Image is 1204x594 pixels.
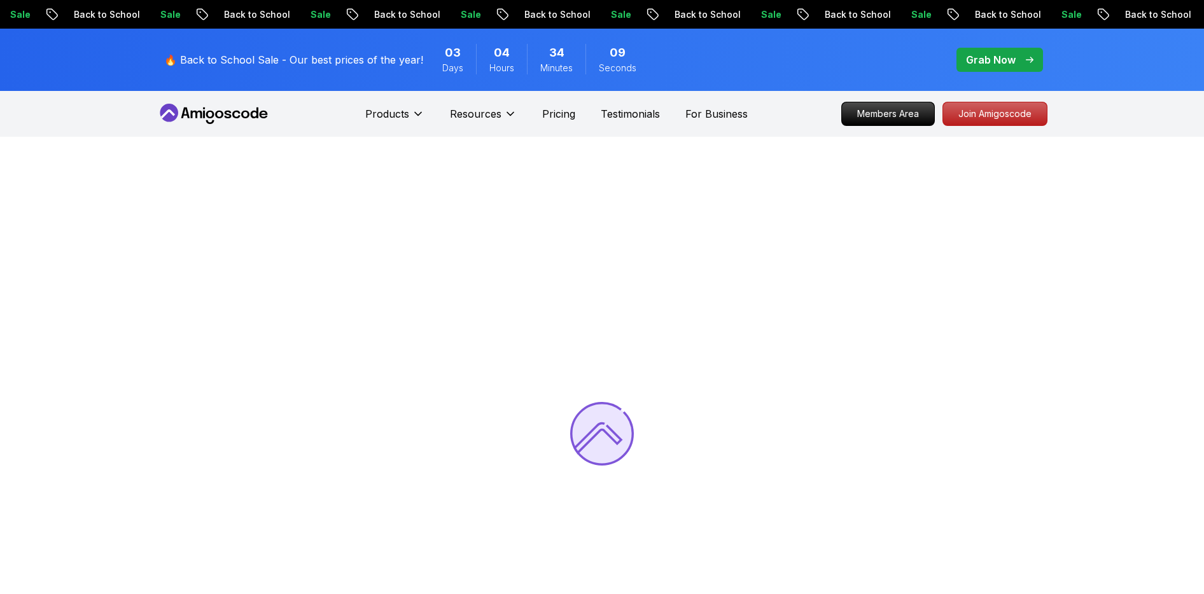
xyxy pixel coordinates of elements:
[164,52,423,67] p: 🔥 Back to School Sale - Our best prices of the year!
[143,8,184,21] p: Sale
[657,8,744,21] p: Back to School
[489,62,514,74] span: Hours
[841,102,935,126] a: Members Area
[357,8,444,21] p: Back to School
[507,8,594,21] p: Back to School
[943,102,1047,125] p: Join Amigoscode
[442,62,463,74] span: Days
[365,106,409,121] p: Products
[685,106,748,121] a: For Business
[293,8,334,21] p: Sale
[445,44,461,62] span: 3 Days
[365,106,424,132] button: Products
[207,8,293,21] p: Back to School
[1044,8,1085,21] p: Sale
[57,8,143,21] p: Back to School
[744,8,785,21] p: Sale
[894,8,935,21] p: Sale
[494,44,510,62] span: 4 Hours
[610,44,626,62] span: 9 Seconds
[966,52,1016,67] p: Grab Now
[450,106,517,132] button: Resources
[594,8,634,21] p: Sale
[942,102,1047,126] a: Join Amigoscode
[450,106,501,121] p: Resources
[540,62,573,74] span: Minutes
[958,8,1044,21] p: Back to School
[599,62,636,74] span: Seconds
[601,106,660,121] a: Testimonials
[808,8,894,21] p: Back to School
[1108,8,1194,21] p: Back to School
[542,106,575,121] a: Pricing
[549,44,564,62] span: 34 Minutes
[842,102,934,125] p: Members Area
[444,8,484,21] p: Sale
